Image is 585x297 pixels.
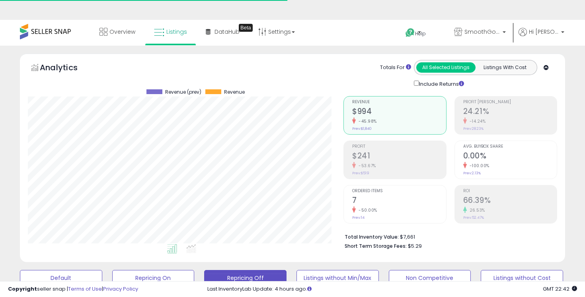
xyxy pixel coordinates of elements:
[8,285,37,293] strong: Copyright
[352,151,446,162] h2: $241
[352,189,446,193] span: Ordered Items
[467,118,486,124] small: -14.24%
[68,285,102,293] a: Terms of Use
[109,28,135,36] span: Overview
[519,28,564,46] a: Hi [PERSON_NAME]
[399,22,441,46] a: Help
[467,163,489,169] small: -100.00%
[352,126,372,131] small: Prev: $1,840
[463,215,484,220] small: Prev: 52.47%
[345,233,399,240] b: Total Inventory Value:
[463,145,557,149] span: Avg. Buybox Share
[94,20,141,44] a: Overview
[352,145,446,149] span: Profit
[464,28,500,36] span: SmoothGoods
[352,215,365,220] small: Prev: 14
[463,151,557,162] h2: 0.00%
[207,285,577,293] div: Last InventoryLab Update: 4 hours ago.
[103,285,138,293] a: Privacy Policy
[352,171,369,175] small: Prev: $519
[148,20,193,44] a: Listings
[345,243,407,249] b: Short Term Storage Fees:
[239,24,253,32] div: Tooltip anchor
[529,28,559,36] span: Hi [PERSON_NAME]
[463,196,557,206] h2: 66.39%
[408,79,474,88] div: Include Returns
[352,100,446,104] span: Revenue
[165,89,201,95] span: Revenue (prev)
[405,28,415,38] i: Get Help
[463,171,481,175] small: Prev: 2.13%
[8,285,138,293] div: seller snap | |
[448,20,512,46] a: SmoothGoods
[467,207,485,213] small: 26.53%
[475,62,534,73] button: Listings With Cost
[112,270,195,286] button: Repricing On
[352,196,446,206] h2: 7
[481,270,563,286] button: Listings without Cost
[20,270,102,286] button: Default
[224,89,245,95] span: Revenue
[463,126,484,131] small: Prev: 28.23%
[463,107,557,118] h2: 24.21%
[356,163,376,169] small: -53.67%
[345,231,551,241] li: $7,661
[543,285,577,293] span: 2025-09-15 22:42 GMT
[200,20,246,44] a: DataHub
[463,100,557,104] span: Profit [PERSON_NAME]
[356,118,377,124] small: -45.98%
[296,270,379,286] button: Listings without Min/Max
[204,270,287,286] button: Repricing Off
[166,28,187,36] span: Listings
[214,28,240,36] span: DataHub
[416,62,476,73] button: All Selected Listings
[415,30,426,37] span: Help
[356,207,377,213] small: -50.00%
[463,189,557,193] span: ROI
[380,64,411,71] div: Totals For
[408,242,422,250] span: $5.29
[252,20,301,44] a: Settings
[389,270,471,286] button: Non Competitive
[40,62,93,75] h5: Analytics
[352,107,446,118] h2: $994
